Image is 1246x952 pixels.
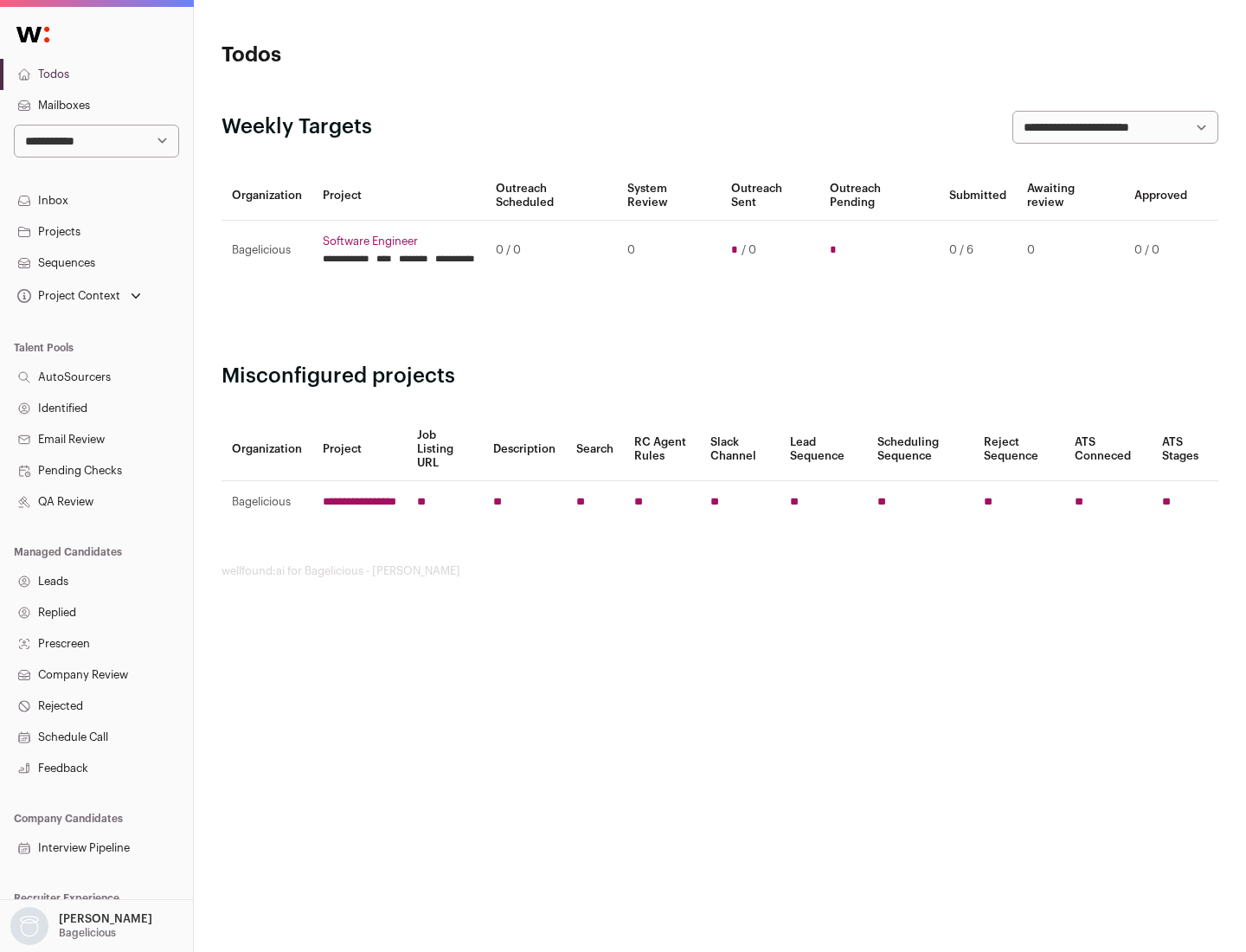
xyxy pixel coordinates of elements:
[566,418,624,481] th: Search
[7,17,59,52] img: Wellfound
[939,171,1017,221] th: Submitted
[7,907,156,945] button: Open dropdown
[222,481,312,524] td: Bagelicious
[485,171,617,221] th: Outreach Scheduled
[222,418,312,481] th: Organization
[867,418,973,481] th: Scheduling Sequence
[10,907,48,945] img: nopic.png
[624,418,699,481] th: RC Agent Rules
[407,418,483,481] th: Job Listing URL
[1017,221,1124,280] td: 0
[819,171,938,221] th: Outreach Pending
[312,418,407,481] th: Project
[312,171,485,221] th: Project
[222,221,312,280] td: Bagelicious
[939,221,1017,280] td: 0 / 6
[1152,418,1218,481] th: ATS Stages
[1064,418,1151,481] th: ATS Conneced
[1124,221,1198,280] td: 0 / 0
[222,363,1218,390] h2: Misconfigured projects
[617,221,720,280] td: 0
[485,221,617,280] td: 0 / 0
[59,926,116,940] p: Bagelicious
[700,418,780,481] th: Slack Channel
[14,284,145,308] button: Open dropdown
[14,289,120,303] div: Project Context
[59,912,152,926] p: [PERSON_NAME]
[1124,171,1198,221] th: Approved
[222,564,1218,578] footer: wellfound:ai for Bagelicious - [PERSON_NAME]
[222,42,554,69] h1: Todos
[222,171,312,221] th: Organization
[483,418,566,481] th: Description
[780,418,867,481] th: Lead Sequence
[973,418,1065,481] th: Reject Sequence
[617,171,720,221] th: System Review
[1017,171,1124,221] th: Awaiting review
[222,113,372,141] h2: Weekly Targets
[721,171,820,221] th: Outreach Sent
[323,235,475,248] a: Software Engineer
[742,243,756,257] span: / 0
